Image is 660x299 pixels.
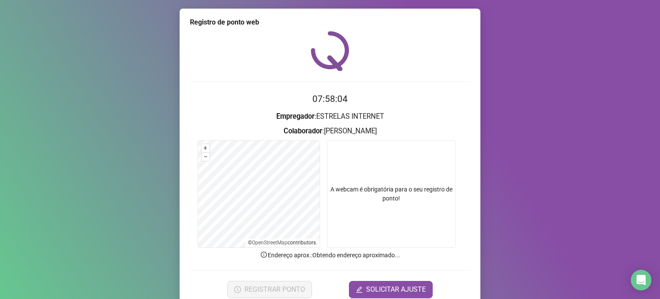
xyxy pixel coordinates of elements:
[190,17,470,28] div: Registro de ponto web
[190,126,470,137] h3: : [PERSON_NAME]
[631,270,651,290] div: Open Intercom Messenger
[276,112,315,120] strong: Empregador
[202,144,210,152] button: +
[311,31,349,71] img: QRPoint
[356,286,363,293] span: edit
[252,240,287,246] a: OpenStreetMap
[190,111,470,122] h3: : ESTRELAS INTERNET
[190,250,470,260] p: Endereço aprox. : Obtendo endereço aproximado...
[248,240,317,246] li: © contributors.
[227,281,312,298] button: REGISTRAR PONTO
[202,153,210,161] button: –
[349,281,433,298] button: editSOLICITAR AJUSTE
[366,284,426,295] span: SOLICITAR AJUSTE
[260,251,268,259] span: info-circle
[284,127,322,135] strong: Colaborador
[312,94,348,104] time: 07:58:04
[327,140,456,248] div: A webcam é obrigatória para o seu registro de ponto!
